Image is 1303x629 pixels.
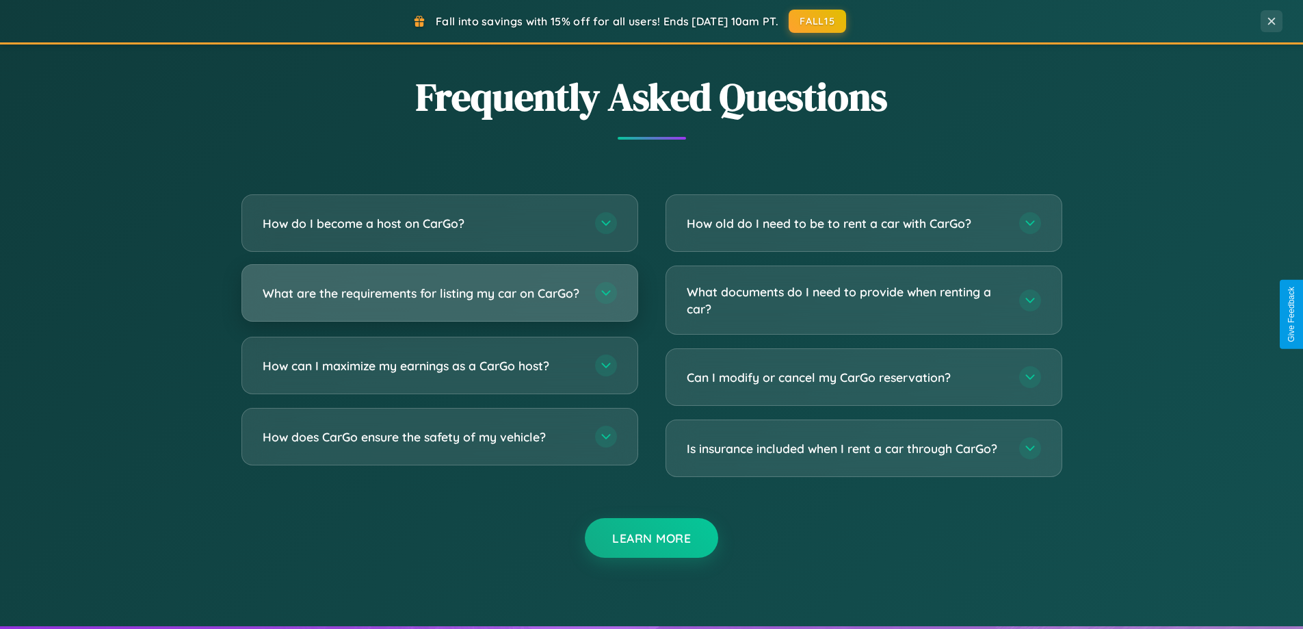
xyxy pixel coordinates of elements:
[1287,287,1296,342] div: Give Feedback
[687,283,1005,317] h3: What documents do I need to provide when renting a car?
[263,428,581,446] h3: How does CarGo ensure the safety of my vehicle?
[585,518,718,558] button: Learn More
[436,14,778,28] span: Fall into savings with 15% off for all users! Ends [DATE] 10am PT.
[687,215,1005,232] h3: How old do I need to be to rent a car with CarGo?
[789,10,846,33] button: FALL15
[241,70,1062,123] h2: Frequently Asked Questions
[263,215,581,232] h3: How do I become a host on CarGo?
[687,440,1005,457] h3: Is insurance included when I rent a car through CarGo?
[263,357,581,374] h3: How can I maximize my earnings as a CarGo host?
[263,285,581,302] h3: What are the requirements for listing my car on CarGo?
[687,369,1005,386] h3: Can I modify or cancel my CarGo reservation?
